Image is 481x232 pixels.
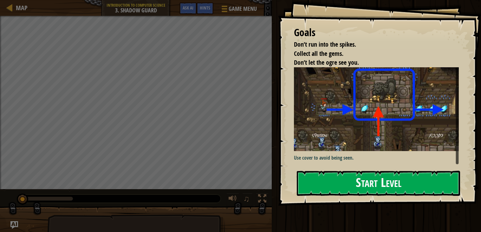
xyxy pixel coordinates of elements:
img: Shadow guard [294,67,459,151]
li: Collect all the gems. [286,49,457,58]
a: Map [13,3,28,12]
li: Don’t run into the spikes. [286,40,457,49]
button: Game Menu [217,3,261,17]
button: Ask AI [179,3,197,14]
span: Game Menu [229,5,257,13]
button: Toggle fullscreen [256,193,269,206]
span: ♫ [244,194,250,203]
button: ♫ [242,193,253,206]
button: Adjust volume [226,193,239,206]
p: Use cover to avoid being seen. [294,154,459,162]
li: Don’t let the ogre see you. [286,58,457,67]
span: Collect all the gems. [294,49,343,58]
button: Start Level [297,171,460,196]
span: Ask AI [183,5,193,11]
button: Ask AI [10,221,18,229]
span: Map [16,3,28,12]
span: Hints [200,5,210,11]
div: Goals [294,25,459,40]
span: Don’t run into the spikes. [294,40,356,49]
span: Don’t let the ogre see you. [294,58,359,67]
